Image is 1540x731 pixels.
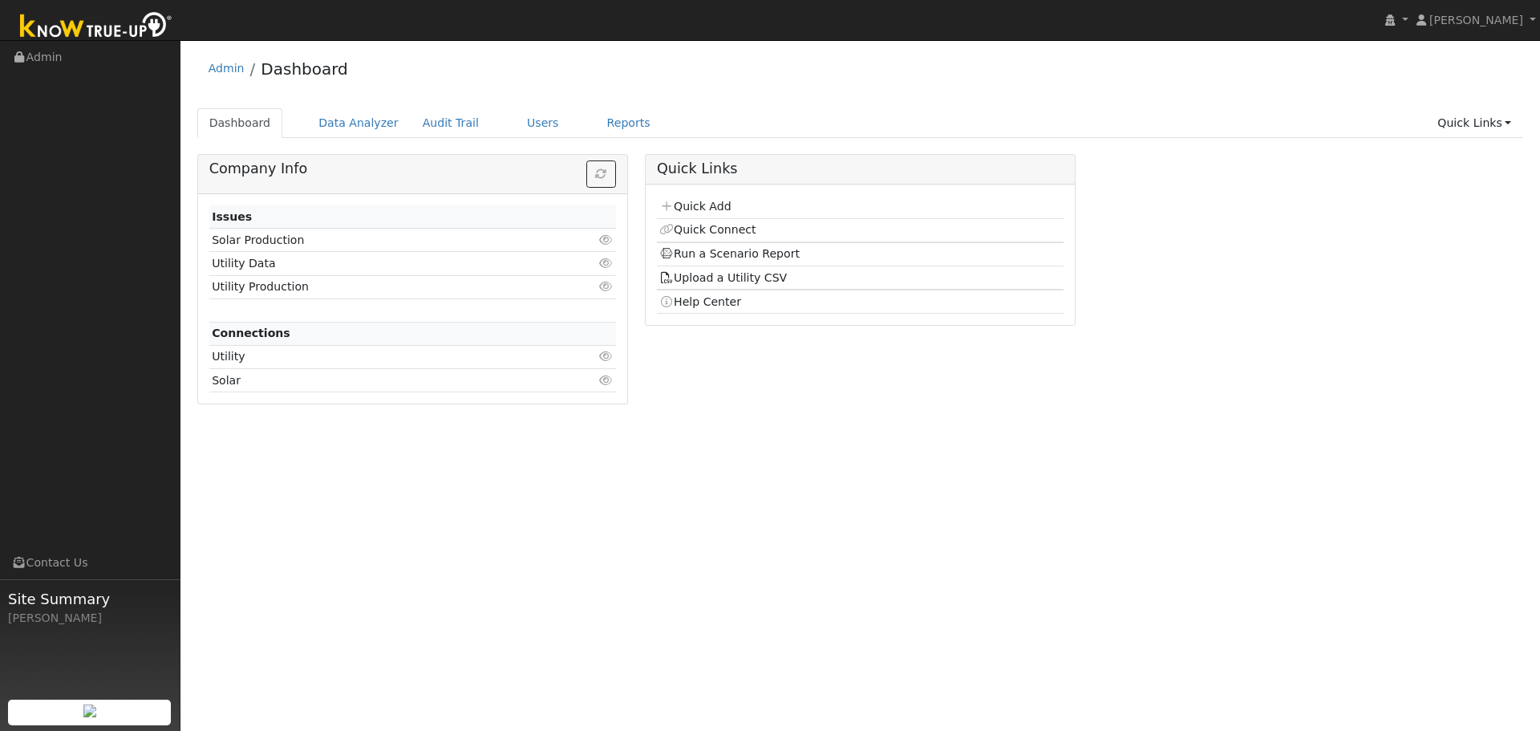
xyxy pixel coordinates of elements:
a: Audit Trail [411,108,491,138]
a: Data Analyzer [306,108,411,138]
i: Click to view [599,234,614,246]
img: Know True-Up [12,9,180,45]
h5: Company Info [209,160,616,177]
strong: Connections [212,327,290,339]
a: Reports [595,108,663,138]
a: Quick Links [1425,108,1523,138]
a: Run a Scenario Report [659,247,800,260]
a: Users [515,108,571,138]
td: Solar Production [209,229,550,252]
td: Utility [209,345,550,368]
a: Quick Connect [659,223,756,236]
a: Admin [209,62,245,75]
a: Quick Add [659,200,731,213]
td: Utility Data [209,252,550,275]
i: Click to view [599,351,614,362]
a: Upload a Utility CSV [659,271,787,284]
a: Dashboard [197,108,283,138]
i: Click to view [599,258,614,269]
a: Dashboard [261,59,348,79]
strong: Issues [212,210,252,223]
span: Site Summary [8,588,172,610]
i: Click to view [599,281,614,292]
td: Solar [209,369,550,392]
td: Utility Production [209,275,550,298]
a: Help Center [659,295,741,308]
h5: Quick Links [657,160,1064,177]
i: Click to view [599,375,614,386]
span: [PERSON_NAME] [1429,14,1523,26]
div: [PERSON_NAME] [8,610,172,627]
img: retrieve [83,705,96,717]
